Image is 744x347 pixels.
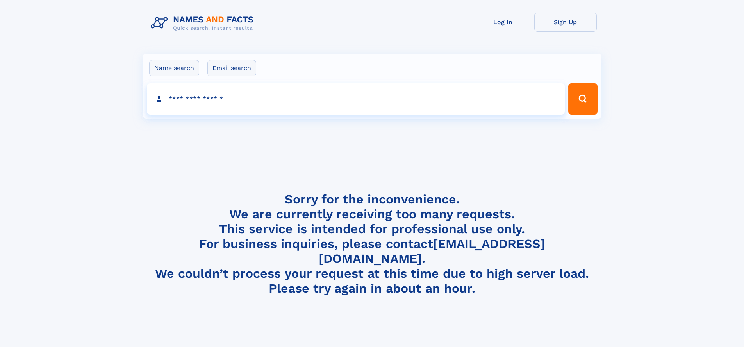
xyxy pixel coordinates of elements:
[148,13,260,34] img: Logo Names and Facts
[568,83,597,115] button: Search Button
[148,192,597,296] h4: Sorry for the inconvenience. We are currently receiving too many requests. This service is intend...
[472,13,534,32] a: Log In
[319,236,545,266] a: [EMAIL_ADDRESS][DOMAIN_NAME]
[149,60,199,76] label: Name search
[534,13,597,32] a: Sign Up
[207,60,256,76] label: Email search
[147,83,565,115] input: search input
